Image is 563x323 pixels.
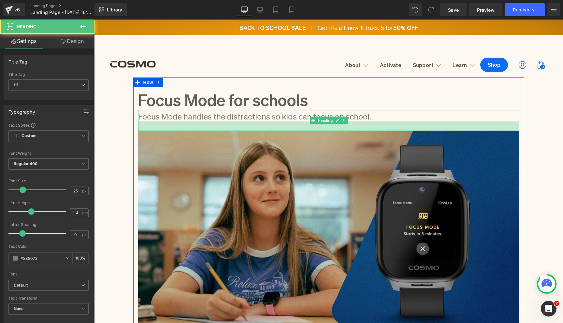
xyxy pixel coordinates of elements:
div: Font [8,272,89,276]
span: em [82,211,88,215]
a: Design [49,34,96,49]
div: Font Weight [8,151,89,156]
a: Login to the Cosmo Together Parent Portal [419,38,438,53]
span: px [82,189,88,193]
strong: 50% OFF [299,4,324,12]
div: Letter Spacing [8,222,89,227]
span: Library [107,7,122,13]
button: Publish [505,3,545,16]
span: 0 [446,45,451,50]
span: Row [48,58,61,68]
span: 7 [554,301,559,306]
h1: Focus Mode for schools [44,68,425,91]
h1: Focus Mode handles the distractions so kids can focus on school. [44,91,425,102]
div: Font Size [8,179,89,183]
a: Landing Pages [30,3,105,8]
button: More [547,3,560,16]
span: Preview [477,7,495,13]
a: New Library [94,3,127,16]
a: Expand / Collapse [61,58,69,68]
a: Tablet [268,3,283,16]
span: Save [448,7,459,13]
span: Publish [513,7,529,12]
div: Title Tag [8,55,28,64]
b: Regular 400 [14,161,38,166]
a: 0 [440,39,454,52]
i: Default [14,283,28,288]
span: Heading [17,24,36,29]
div: v6 [13,6,21,14]
iframe: Intercom live chat [541,301,556,316]
span: Heading [222,97,240,105]
div: Text Styles [8,122,89,128]
div: % [73,253,88,264]
a: v6 [3,3,25,16]
div: Line Height [8,201,89,205]
div: Text Transform [8,296,89,301]
div: Typography [8,105,35,115]
button: Undo [409,3,422,16]
input: Color [21,255,62,262]
img: Cosmo Technologies, Inc. [16,39,62,50]
div: Text Color [8,244,89,249]
b: H1 [14,82,18,87]
a: Expand / Collapse [247,97,253,105]
a: Mobile [283,3,299,16]
button: Redo [425,3,438,16]
a: Preview [469,3,502,16]
span: px [82,232,88,237]
a: Laptop [252,3,268,16]
b: Custom [22,133,36,139]
span: BACK TO SCHOOL SALE [145,4,212,12]
span: | [217,3,218,12]
b: None [14,306,24,311]
span: Landing Page - [DATE] 16:45:46 [30,10,93,15]
span: Get the all-new JrTrack 5 for [224,3,324,12]
a: Desktop [237,3,252,16]
div: Title Tag [8,72,89,77]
